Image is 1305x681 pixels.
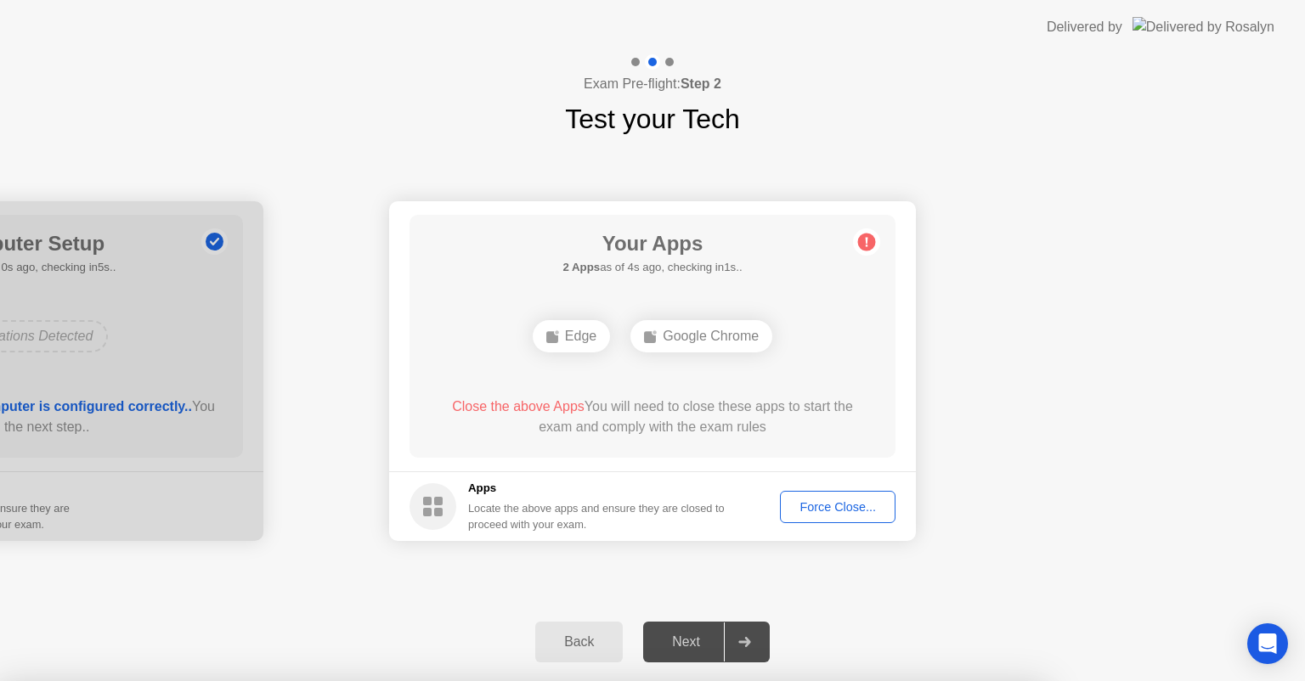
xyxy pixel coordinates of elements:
[786,500,890,514] div: Force Close...
[562,228,742,259] h1: Your Apps
[1247,623,1288,664] div: Open Intercom Messenger
[434,397,872,437] div: You will need to close these apps to start the exam and comply with the exam rules
[452,399,585,414] span: Close the above Apps
[630,320,772,352] div: Google Chrome
[584,74,721,94] h4: Exam Pre-flight:
[562,259,742,276] h5: as of 4s ago, checking in1s..
[540,634,618,650] div: Back
[1047,17,1122,37] div: Delivered by
[533,320,610,352] div: Edge
[648,634,724,650] div: Next
[468,500,726,532] div: Locate the above apps and ensure they are closed to proceed with your exam.
[565,98,740,139] h1: Test your Tech
[468,480,726,497] h5: Apps
[681,76,721,91] b: Step 2
[562,261,600,273] b: 2 Apps
[1133,17,1274,37] img: Delivered by Rosalyn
